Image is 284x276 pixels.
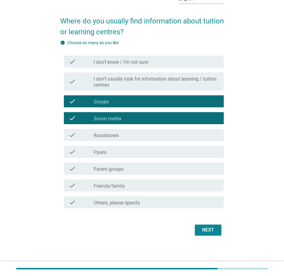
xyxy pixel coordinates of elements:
label: I don't know / I'm not sure [94,59,148,65]
i: check [69,115,76,122]
label: Choose as many as you like [67,40,119,45]
h2: Where do you usually find information about tuition or learning centres? [60,10,224,37]
label: Parent groups [94,166,123,172]
label: I don't usually look for information about learning / tuition centres [94,76,219,88]
label: Roadshows [94,133,119,139]
i: check [69,98,76,105]
label: Others, please specify [94,200,140,206]
i: check [69,165,76,172]
label: Friends/family [94,183,125,189]
div: Next [200,226,217,234]
label: Google [94,99,109,105]
i: check [69,58,76,65]
button: Next [195,225,221,235]
label: Social media [94,116,121,122]
label: Flyers [94,149,106,155]
i: check [69,199,76,206]
i: check [69,75,76,88]
i: check [69,131,76,139]
i: check [69,182,76,189]
i: check [69,148,76,155]
i: info [60,40,65,45]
